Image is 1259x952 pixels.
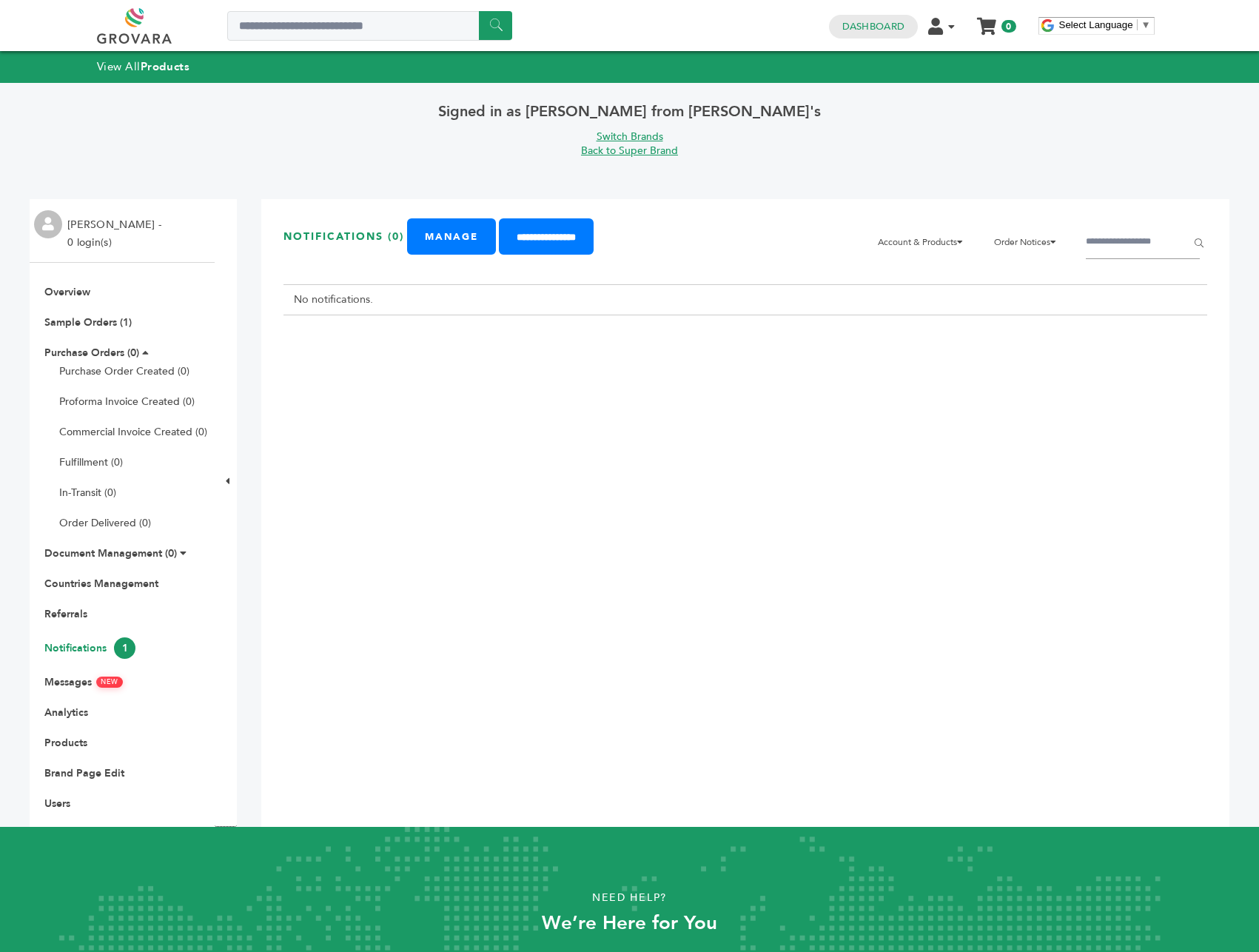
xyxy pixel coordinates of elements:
[59,455,123,469] a: Fulfillment (0)
[1137,19,1138,30] span: ​
[1059,19,1133,30] span: Select Language
[597,130,663,144] a: Switch Brands
[95,677,123,688] span: NEW
[987,226,1072,258] li: Order Notices
[407,218,496,255] a: Manage
[44,736,87,750] a: Products
[44,315,132,329] a: Sample Orders (1)
[581,144,678,158] a: Back to Super Brand
[44,797,70,811] a: Users
[542,910,717,936] strong: We’re Here for You
[59,395,195,409] a: Proforma Invoice Created (0)
[870,226,979,258] li: Account & Products
[1059,19,1151,30] a: Select Language​
[44,577,158,591] a: Countries Management
[44,705,88,720] a: Analytics
[1141,19,1151,30] span: ▼
[59,364,189,378] a: Purchase Order Created (0)
[59,516,151,530] a: Order Delivered (0)
[44,675,123,689] a: MessagesNEW
[978,13,995,29] a: My Cart
[63,887,1196,909] p: Need Help?
[842,20,904,33] a: Dashboard
[141,59,189,74] strong: Products
[59,425,207,439] a: Commercial Invoice Created (0)
[44,285,90,299] a: Overview
[59,486,116,500] a: In-Transit (0)
[97,59,190,74] a: View AllProducts
[44,607,87,621] a: Referrals
[44,346,139,360] a: Purchase Orders (0)
[44,546,177,560] a: Document Management (0)
[227,11,512,41] input: Search a product or brand...
[283,229,404,244] h3: Notifications (0)
[67,216,165,252] li: [PERSON_NAME] - 0 login(s)
[1001,20,1015,33] span: 0
[438,101,821,121] span: Signed in as [PERSON_NAME] from [PERSON_NAME]'s
[44,766,124,780] a: Brand Page Edit
[1086,226,1200,259] input: Filter by keywords
[283,284,1207,315] td: No notifications.
[34,210,62,238] img: profile.png
[114,637,135,659] span: 1
[44,641,135,655] a: Notifications1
